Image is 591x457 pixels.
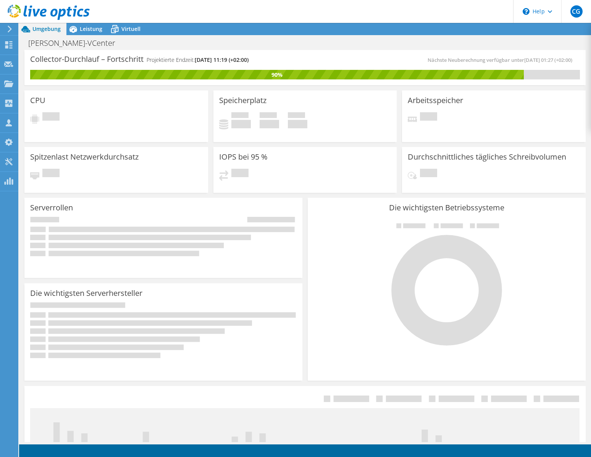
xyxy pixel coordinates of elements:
[260,120,279,128] h4: 0 GiB
[219,96,266,105] h3: Speicherplatz
[30,289,142,297] h3: Die wichtigsten Serverhersteller
[408,153,566,161] h3: Durchschnittliches tägliches Schreibvolumen
[42,169,60,179] span: Ausstehend
[420,169,437,179] span: Ausstehend
[30,203,73,212] h3: Serverrollen
[219,153,268,161] h3: IOPS bei 95 %
[30,96,45,105] h3: CPU
[121,25,140,32] span: Virtuell
[42,112,60,123] span: Ausstehend
[80,25,102,32] span: Leistung
[288,112,305,120] span: Insgesamt
[30,153,139,161] h3: Spitzenlast Netzwerkdurchsatz
[523,8,530,15] svg: \n
[524,57,572,63] span: [DATE] 01:27 (+02:00)
[231,120,251,128] h4: 0 GiB
[260,112,277,120] span: Verfügbar
[25,39,127,47] h1: [PERSON_NAME]-VCenter
[313,203,580,212] h3: Die wichtigsten Betriebssysteme
[288,120,307,128] h4: 0 GiB
[420,112,437,123] span: Ausstehend
[32,25,61,32] span: Umgebung
[147,56,249,64] h4: Projektierte Endzeit:
[195,56,249,63] span: [DATE] 11:19 (+02:00)
[231,112,249,120] span: Belegt
[231,169,249,179] span: Ausstehend
[408,96,463,105] h3: Arbeitsspeicher
[570,5,583,18] span: CG
[428,57,576,63] span: Nächste Neuberechnung verfügbar unter
[30,71,524,79] div: 90%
